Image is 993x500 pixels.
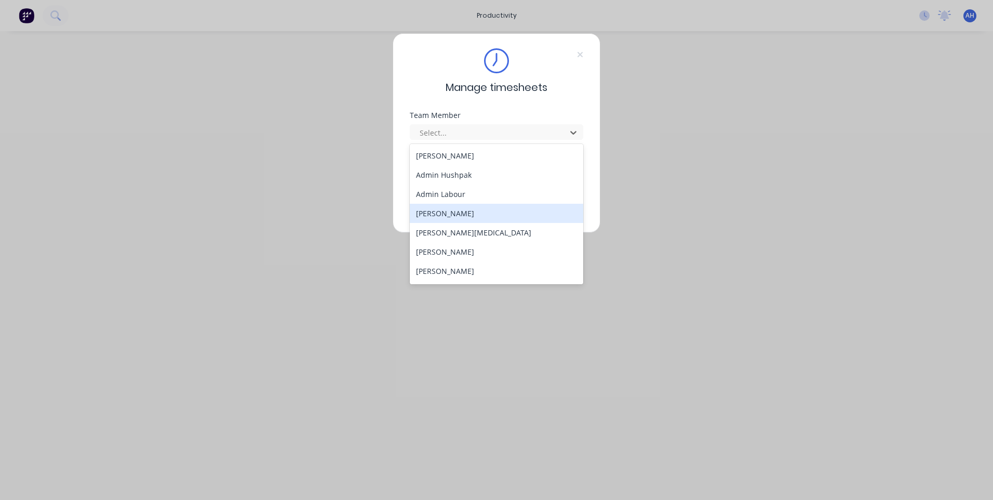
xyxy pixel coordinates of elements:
[410,185,583,204] div: Admin Labour
[410,242,583,261] div: [PERSON_NAME]
[410,146,583,165] div: [PERSON_NAME]
[446,80,547,95] span: Manage timesheets
[410,165,583,185] div: Admin Hushpak
[410,223,583,242] div: [PERSON_NAME][MEDICAL_DATA]
[410,204,583,223] div: [PERSON_NAME]
[410,261,583,281] div: [PERSON_NAME]
[410,112,583,119] div: Team Member
[410,281,583,300] div: [PERSON_NAME]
